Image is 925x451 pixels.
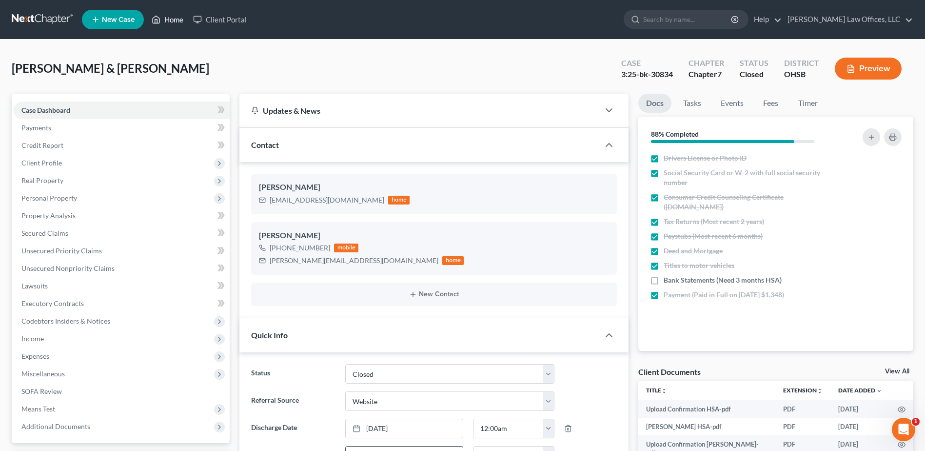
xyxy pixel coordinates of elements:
button: New Contact [259,290,609,298]
a: Tasks [675,94,709,113]
div: 3:25-bk-30834 [621,69,673,80]
div: Chapter [689,58,724,69]
a: Unsecured Nonpriority Claims [14,260,230,277]
span: Client Profile [21,159,62,167]
a: Titleunfold_more [646,387,667,394]
span: Means Test [21,405,55,413]
a: Executory Contracts [14,295,230,312]
i: unfold_more [661,388,667,394]
div: home [388,196,410,205]
button: Preview [835,58,902,80]
a: SOFA Review [14,383,230,400]
input: Search by name... [643,10,732,28]
span: Property Analysis [21,211,76,220]
td: [PERSON_NAME] HSA-pdf [638,418,775,435]
span: Payments [21,123,51,132]
span: Income [21,334,44,343]
a: Fees [755,94,787,113]
a: [PERSON_NAME] Law Offices, LLC [783,11,913,28]
a: Case Dashboard [14,102,230,119]
span: Bank Statements (Need 3 months HSA) [664,275,782,285]
span: Social Security Card or W-2 with full social security number [664,168,836,187]
span: Paystubs (Most recent 6 months) [664,231,763,241]
div: mobile [334,244,358,252]
div: [PERSON_NAME][EMAIL_ADDRESS][DOMAIN_NAME] [270,256,438,266]
div: District [784,58,819,69]
span: Tax Returns (Most recent 2 years) [664,217,764,226]
i: expand_more [876,388,882,394]
td: [DATE] [830,418,890,435]
a: Home [147,11,188,28]
span: Real Property [21,176,63,184]
div: home [442,256,464,265]
a: Client Portal [188,11,252,28]
span: Payment (Paid in Full on [DATE] $1,348) [664,290,784,300]
span: Secured Claims [21,229,68,237]
div: Case [621,58,673,69]
span: Titles to motor vehicles [664,261,734,270]
div: Closed [740,69,768,80]
label: Referral Source [246,391,340,411]
span: Additional Documents [21,422,90,430]
td: [DATE] [830,400,890,418]
a: Events [713,94,751,113]
a: Payments [14,119,230,137]
div: OHSB [784,69,819,80]
span: Deed and Mortgage [664,246,723,256]
span: Miscellaneous [21,369,65,378]
span: Executory Contracts [21,299,84,307]
i: unfold_more [817,388,823,394]
span: Quick Info [251,330,288,340]
span: Credit Report [21,141,63,149]
div: [EMAIL_ADDRESS][DOMAIN_NAME] [270,195,384,205]
span: Case Dashboard [21,106,70,114]
span: Consumer Credit Counseling Certificate ([DOMAIN_NAME]) [664,192,836,212]
div: Status [740,58,768,69]
div: Updates & News [251,105,588,116]
strong: 88% Completed [651,130,699,138]
div: [PHONE_NUMBER] [270,243,330,253]
span: Unsecured Nonpriority Claims [21,264,115,272]
div: Client Documents [638,367,701,377]
a: Unsecured Priority Claims [14,242,230,260]
span: Drivers License or Photo ID [664,153,747,163]
td: PDF [775,418,830,435]
span: Expenses [21,352,49,360]
a: Help [749,11,782,28]
input: -- : -- [473,419,543,438]
div: [PERSON_NAME] [259,182,609,193]
span: 1 [912,418,920,426]
a: Extensionunfold_more [783,387,823,394]
td: PDF [775,400,830,418]
a: Secured Claims [14,225,230,242]
span: Codebtors Insiders & Notices [21,317,110,325]
a: Timer [790,94,826,113]
span: [PERSON_NAME] & [PERSON_NAME] [12,61,209,75]
a: Date Added expand_more [838,387,882,394]
span: Lawsuits [21,282,48,290]
a: [DATE] [346,419,463,438]
span: 7 [717,69,722,79]
label: Status [246,364,340,384]
a: Docs [638,94,671,113]
div: Chapter [689,69,724,80]
td: Upload Confirmation HSA-pdf [638,400,775,418]
div: [PERSON_NAME] [259,230,609,242]
span: Personal Property [21,194,77,202]
iframe: Intercom live chat [892,418,915,441]
span: New Case [102,16,135,23]
span: Unsecured Priority Claims [21,246,102,255]
a: Property Analysis [14,207,230,225]
a: Lawsuits [14,277,230,295]
a: Credit Report [14,137,230,154]
span: Contact [251,140,279,149]
a: View All [885,368,909,375]
span: SOFA Review [21,387,62,395]
label: Discharge Date [246,419,340,438]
